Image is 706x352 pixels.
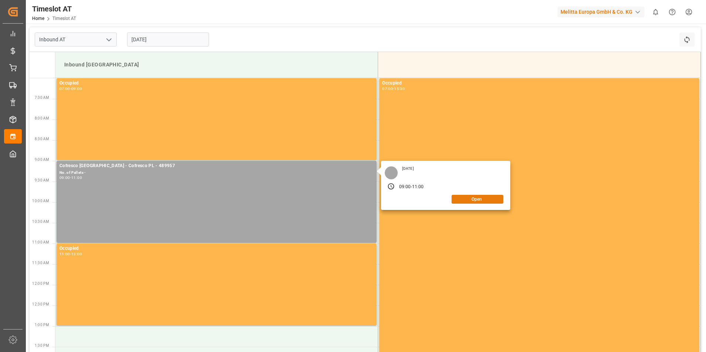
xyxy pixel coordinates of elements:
div: Melitta Europa GmbH & Co. KG [558,7,644,17]
button: Melitta Europa GmbH & Co. KG [558,5,647,19]
div: 07:00 [382,87,393,90]
div: Occupied [382,80,696,87]
a: Home [32,16,44,21]
div: [DATE] [400,166,417,171]
span: 8:00 AM [35,116,49,120]
span: 11:30 AM [32,261,49,265]
span: 12:00 PM [32,282,49,286]
button: show 0 new notifications [647,4,664,20]
div: 15:30 [394,87,405,90]
div: 11:00 [71,176,82,179]
div: - [70,87,71,90]
div: 09:00 [399,184,411,190]
div: 09:00 [71,87,82,90]
span: 12:30 PM [32,302,49,306]
span: 10:30 AM [32,220,49,224]
span: 11:00 AM [32,240,49,244]
div: 11:00 [412,184,424,190]
span: 1:00 PM [35,323,49,327]
div: - [393,87,394,90]
span: 10:00 AM [32,199,49,203]
button: Open [452,195,503,204]
div: 11:00 [59,252,70,256]
div: 07:00 [59,87,70,90]
span: 9:30 AM [35,178,49,182]
div: - [70,176,71,179]
div: No. of Pallets - [59,170,374,176]
div: 09:00 [59,176,70,179]
span: 7:30 AM [35,96,49,100]
div: - [411,184,412,190]
button: open menu [103,34,114,45]
input: DD.MM.YYYY [127,32,209,46]
span: 8:30 AM [35,137,49,141]
div: Cofresco [GEOGRAPHIC_DATA] - Cofresco PL - 489957 [59,162,374,170]
div: Inbound [GEOGRAPHIC_DATA] [61,58,372,72]
div: - [70,252,71,256]
span: 9:00 AM [35,158,49,162]
div: Occupied [59,245,374,252]
span: 1:30 PM [35,344,49,348]
div: Timeslot AT [32,3,76,14]
input: Type to search/select [35,32,117,46]
div: Occupied [59,80,374,87]
div: 13:00 [71,252,82,256]
button: Help Center [664,4,681,20]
